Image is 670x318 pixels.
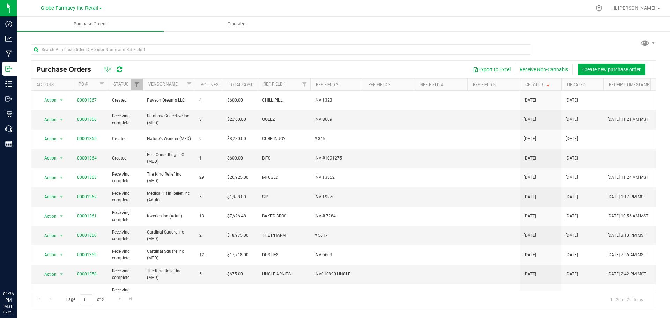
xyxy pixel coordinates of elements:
[608,116,648,123] span: [DATE] 11:21 AM MST
[38,153,57,163] span: Action
[316,82,338,87] a: Ref Field 2
[77,252,97,257] a: 00001359
[314,271,358,278] span: INV010890-UNCLE
[566,252,578,258] span: [DATE]
[227,116,246,123] span: $2,760.00
[5,125,12,132] inline-svg: Call Center
[147,171,191,184] span: The Kind Relief Inc (MED)
[611,5,657,11] span: Hi, [PERSON_NAME]!
[57,192,66,202] span: select
[314,155,358,162] span: INV #1091275
[314,116,358,123] span: INV 8609
[468,64,515,75] button: Export to Excel
[112,155,139,162] span: Created
[77,156,97,161] a: 00001364
[7,262,28,283] iframe: Resource center
[77,214,97,219] a: 00001361
[21,261,29,269] iframe: Resource center unread badge
[595,5,603,12] div: Manage settings
[608,271,646,278] span: [DATE] 2:42 PM MST
[605,294,649,305] span: 1 - 20 of 29 items
[112,113,139,126] span: Receiving complete
[608,290,646,297] span: [DATE] 7:45 AM MST
[227,213,246,220] span: $7,626.48
[299,79,310,90] a: Filter
[147,135,191,142] span: Nature's Wonder (MED)
[566,232,578,239] span: [DATE]
[608,174,648,181] span: [DATE] 11:24 AM MST
[566,97,578,104] span: [DATE]
[524,213,536,220] span: [DATE]
[38,115,57,125] span: Action
[566,116,578,123] span: [DATE]
[112,268,139,281] span: Receiving complete
[199,135,219,142] span: 9
[218,21,256,27] span: Transfers
[41,5,98,11] span: Globe Farmacy Inc Retail
[57,134,66,144] span: select
[96,79,108,90] a: Filter
[262,290,306,297] span: FADE CO
[126,294,136,304] a: Go to the last page
[57,289,66,298] span: select
[368,82,391,87] a: Ref Field 3
[147,213,191,220] span: Kwerles Inc (Adult)
[147,151,191,165] span: Fort Consulting LLC (MED)
[227,174,248,181] span: $26,925.00
[3,310,14,315] p: 09/25
[57,231,66,241] span: select
[524,232,536,239] span: [DATE]
[57,153,66,163] span: select
[199,252,219,258] span: 12
[515,64,573,75] button: Receive Non-Cannabis
[77,117,97,122] a: 00001366
[112,209,139,223] span: Receiving complete
[147,290,191,297] span: OCOTILLO VISTA INC
[608,194,646,200] span: [DATE] 1:17 PM MST
[38,250,57,260] span: Action
[524,97,536,104] span: [DATE]
[112,190,139,204] span: Receiving complete
[524,116,536,123] span: [DATE]
[112,97,139,104] span: Created
[229,82,253,87] a: Total Cost
[147,229,191,242] span: Cardinal Square Inc (MED)
[3,291,14,310] p: 01:36 PM MST
[227,290,248,297] span: $14,016.00
[38,192,57,202] span: Action
[112,171,139,184] span: Receiving complete
[524,290,536,297] span: [DATE]
[147,248,191,261] span: Cardinal Square Inc (MED)
[5,140,12,147] inline-svg: Reports
[147,113,191,126] span: Rainbow Collective Inc (MED)
[227,252,248,258] span: $17,718.00
[77,175,97,180] a: 00001363
[524,135,536,142] span: [DATE]
[314,252,358,258] span: INV 5609
[5,65,12,72] inline-svg: Inbound
[114,294,125,304] a: Go to the next page
[199,290,219,297] span: 7
[566,194,578,200] span: [DATE]
[64,21,116,27] span: Purchase Orders
[566,271,578,278] span: [DATE]
[199,213,219,220] span: 13
[473,82,496,87] a: Ref Field 5
[262,232,306,239] span: THE PHARM
[566,213,578,220] span: [DATE]
[77,98,97,103] a: 00001367
[77,233,97,238] a: 00001360
[227,135,246,142] span: $8,280.00
[38,289,57,298] span: Action
[262,271,306,278] span: UNCLE ARNIES
[112,229,139,242] span: Receiving complete
[566,155,578,162] span: [DATE]
[262,174,306,181] span: MFUSED
[77,194,97,199] a: 00001362
[57,115,66,125] span: select
[608,232,646,239] span: [DATE] 3:10 PM MST
[131,79,143,90] a: Filter
[38,95,57,105] span: Action
[566,135,578,142] span: [DATE]
[36,82,70,87] div: Actions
